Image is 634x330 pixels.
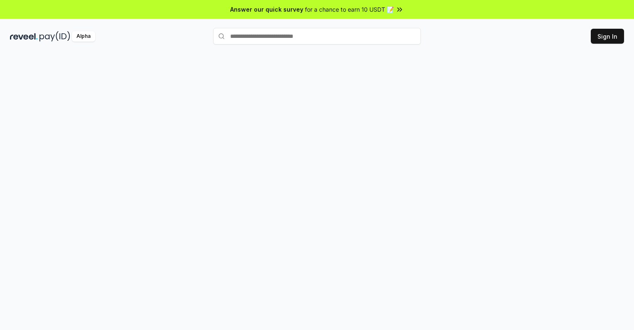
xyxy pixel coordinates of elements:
[305,5,394,14] span: for a chance to earn 10 USDT 📝
[591,29,624,44] button: Sign In
[72,31,95,42] div: Alpha
[39,31,70,42] img: pay_id
[230,5,303,14] span: Answer our quick survey
[10,31,38,42] img: reveel_dark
